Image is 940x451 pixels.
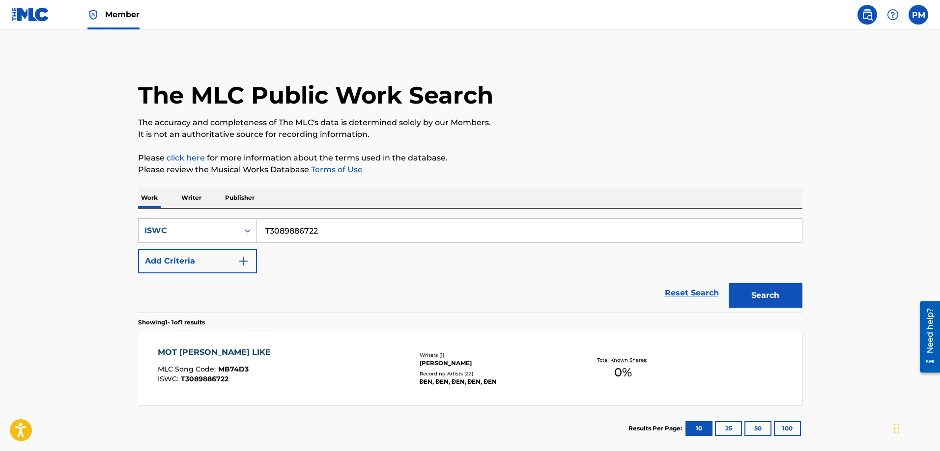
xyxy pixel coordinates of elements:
p: Please for more information about the terms used in the database. [138,152,802,164]
div: User Menu [909,5,928,25]
p: Results Per Page: [628,424,684,433]
iframe: Resource Center [912,297,940,376]
span: 0 % [614,364,632,381]
h1: The MLC Public Work Search [138,80,493,110]
p: Please review the Musical Works Database [138,164,802,176]
a: Terms of Use [309,165,363,174]
img: help [887,9,899,21]
div: Help [883,5,903,25]
p: Work [138,187,161,208]
div: ĐEN, ĐEN, ĐEN, ĐEN, ĐEN [420,377,568,386]
button: 10 [685,421,712,436]
img: Top Rightsholder [87,9,99,21]
div: Writers ( 1 ) [420,351,568,359]
button: Search [729,283,802,308]
button: 50 [744,421,771,436]
span: T3089886722 [181,374,228,383]
iframe: Chat Widget [891,404,940,451]
div: Chat-Widget [891,404,940,451]
p: Writer [178,187,204,208]
span: MLC Song Code : [158,365,218,373]
button: 100 [774,421,801,436]
div: ISWC [144,225,233,237]
p: Showing 1 - 1 of 1 results [138,318,205,327]
a: MOT [PERSON_NAME] LIKEMLC Song Code:MB74D3ISWC:T3089886722Writers (1)[PERSON_NAME]Recording Artis... [138,332,802,405]
p: Total Known Shares: [597,356,650,364]
div: [PERSON_NAME] [420,359,568,368]
div: Recording Artists ( 22 ) [420,370,568,377]
p: It is not an authoritative source for recording information. [138,129,802,140]
div: MOT [PERSON_NAME] LIKE [158,346,276,358]
button: 25 [715,421,742,436]
img: MLC Logo [12,7,50,22]
button: Add Criteria [138,249,257,273]
div: Ziehen [894,414,900,443]
span: ISWC : [158,374,181,383]
img: search [861,9,873,21]
a: Reset Search [660,282,724,304]
p: The accuracy and completeness of The MLC's data is determined solely by our Members. [138,117,802,129]
span: MB74D3 [218,365,249,373]
a: click here [167,153,205,162]
a: Public Search [857,5,877,25]
img: 9d2ae6d4665cec9f34b9.svg [237,255,249,267]
span: Member [105,9,140,20]
form: Search Form [138,218,802,313]
p: Publisher [222,187,257,208]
